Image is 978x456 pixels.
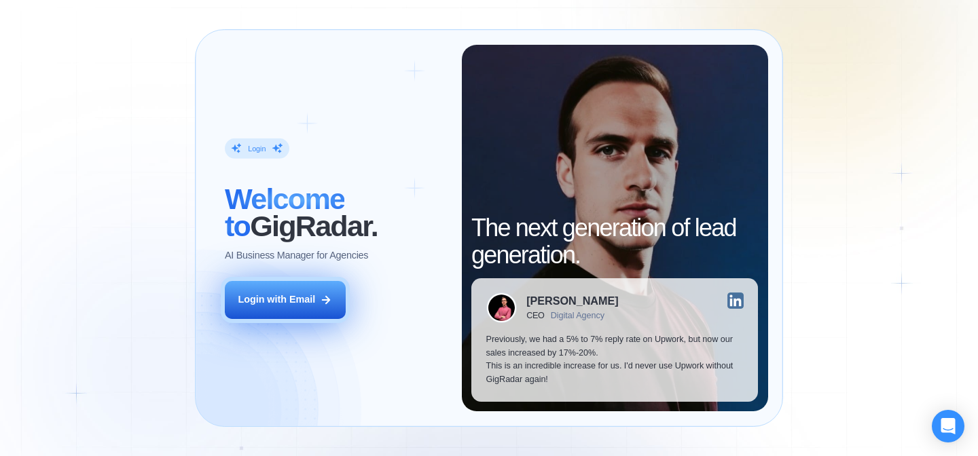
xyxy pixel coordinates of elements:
div: Open Intercom Messenger [932,410,964,442]
span: Welcome to [225,182,344,242]
div: Login [248,144,266,153]
p: AI Business Manager for Agencies [225,249,368,263]
div: Digital Agency [551,311,604,320]
p: Previously, we had a 5% to 7% reply rate on Upwork, but now our sales increased by 17%-20%. This ... [486,333,744,387]
div: Login with Email [238,293,315,307]
div: [PERSON_NAME] [526,295,618,306]
h2: ‍ GigRadar. [225,185,447,239]
h2: The next generation of lead generation. [471,214,758,268]
div: CEO [526,311,545,320]
button: Login with Email [225,281,346,319]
